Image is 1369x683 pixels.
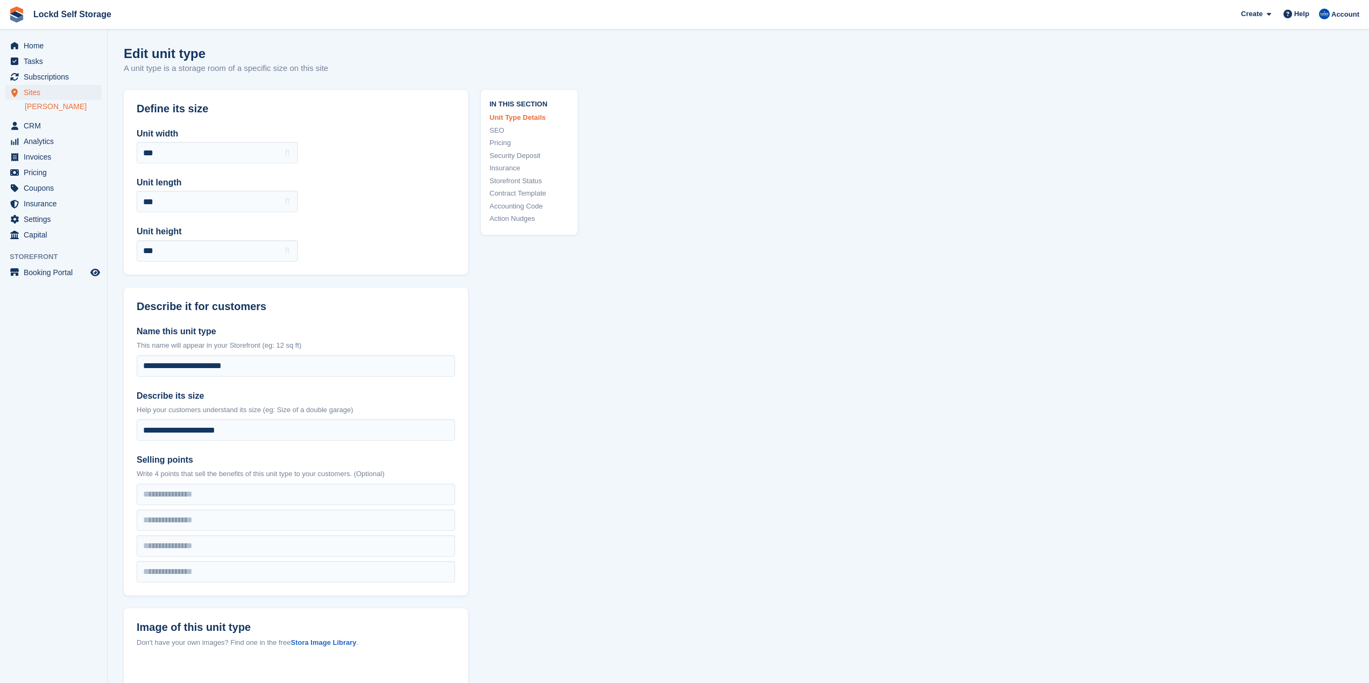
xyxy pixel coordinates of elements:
a: Preview store [89,266,102,279]
a: menu [5,149,102,164]
h2: Define its size [137,103,455,115]
span: Tasks [24,54,88,69]
h2: Describe it for customers [137,300,455,313]
img: Jonny Bleach [1319,9,1330,19]
label: Image of this unit type [137,621,455,634]
a: Unit Type Details [490,112,569,123]
p: Write 4 points that sell the benefits of this unit type to your customers. (Optional) [137,469,455,479]
label: Unit height [137,225,298,238]
a: Insurance [490,163,569,174]
p: Help your customers understand its size (eg: Size of a double garage) [137,405,455,415]
label: Unit length [137,176,298,189]
a: menu [5,212,102,227]
span: Invoices [24,149,88,164]
a: menu [5,85,102,100]
span: Coupons [24,181,88,196]
label: Describe its size [137,390,455,402]
a: Storefront Status [490,176,569,186]
span: Create [1241,9,1262,19]
span: In this section [490,98,569,109]
a: menu [5,196,102,211]
a: menu [5,54,102,69]
img: stora-icon-8386f47178a22dfd0bd8f6a31ec36ba5ce8667c1dd55bd0f319d3a0aa187defe.svg [9,6,25,23]
label: Unit width [137,127,298,140]
a: Security Deposit [490,150,569,161]
a: menu [5,165,102,180]
span: Booking Portal [24,265,88,280]
span: CRM [24,118,88,133]
a: menu [5,134,102,149]
a: Lockd Self Storage [29,5,116,23]
span: Subscriptions [24,69,88,84]
a: Pricing [490,138,569,148]
a: menu [5,227,102,242]
span: Capital [24,227,88,242]
label: Selling points [137,454,455,466]
label: Name this unit type [137,325,455,338]
a: [PERSON_NAME] [25,102,102,112]
a: Accounting Code [490,201,569,212]
a: menu [5,181,102,196]
a: Action Nudges [490,213,569,224]
span: Analytics [24,134,88,149]
span: Help [1294,9,1309,19]
a: menu [5,69,102,84]
a: menu [5,118,102,133]
a: SEO [490,125,569,136]
a: Contract Template [490,188,569,199]
span: Account [1331,9,1359,20]
span: Storefront [10,251,107,262]
a: menu [5,38,102,53]
p: This name will appear in your Storefront (eg: 12 sq ft) [137,340,455,351]
span: Insurance [24,196,88,211]
h1: Edit unit type [124,46,328,61]
p: A unit type is a storage room of a specific size on this site [124,62,328,75]
a: menu [5,265,102,280]
span: Pricing [24,165,88,180]
div: Don't have your own images? Find one in the free . [137,637,455,648]
span: Home [24,38,88,53]
span: Settings [24,212,88,227]
a: Stora Image Library [290,638,356,646]
span: Sites [24,85,88,100]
